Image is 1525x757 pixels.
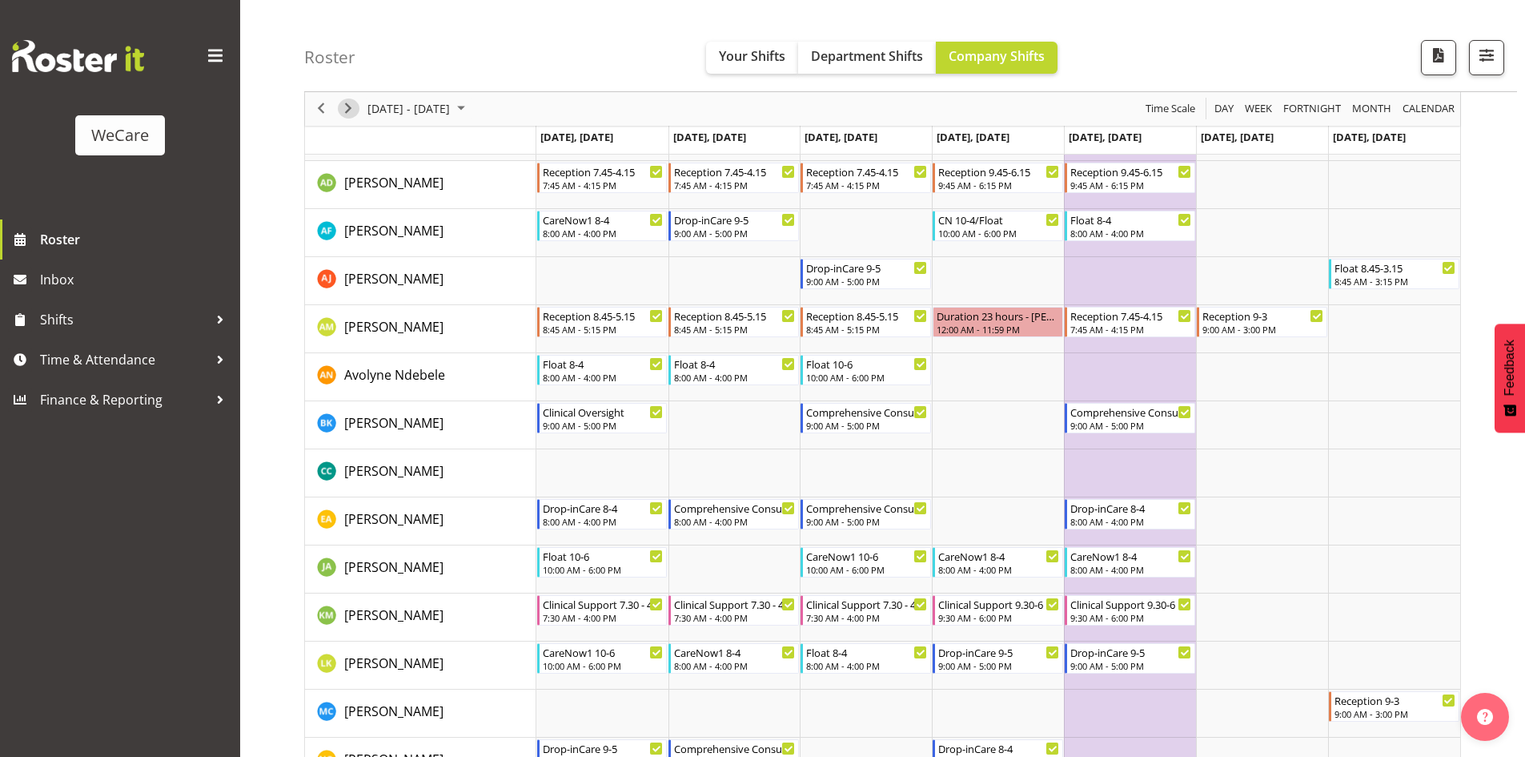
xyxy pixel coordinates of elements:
div: Aleea Devenport"s event - Reception 7.45-4.15 Begin From Tuesday, October 21, 2025 at 7:45:00 AM ... [668,163,799,193]
span: Finance & Reporting [40,388,208,412]
div: 10:00 AM - 6:00 PM [806,563,927,576]
div: 10:00 AM - 6:00 PM [938,227,1059,240]
div: Antonia Mao"s event - Reception 8.45-5.15 Begin From Monday, October 20, 2025 at 8:45:00 AM GMT+1... [537,307,668,337]
div: 7:45 AM - 4:15 PM [806,179,927,191]
div: Comprehensive Consult 9-5 [1070,404,1191,420]
div: Drop-inCare 9-5 [1070,644,1191,660]
div: Reception 8.45-5.15 [674,308,795,324]
td: Amy Johannsen resource [305,257,536,305]
span: [DATE], [DATE] [540,130,613,144]
div: Comprehensive Consult 9-5 [806,404,927,420]
span: [PERSON_NAME] [344,558,443,576]
a: Avolyne Ndebele [344,365,445,385]
div: 9:00 AM - 5:00 PM [938,659,1059,672]
td: Ena Advincula resource [305,497,536,546]
div: Brian Ko"s event - Comprehensive Consult 9-5 Begin From Friday, October 24, 2025 at 9:00:00 AM GM... [1065,403,1195,433]
div: 7:45 AM - 4:15 PM [1070,323,1191,336]
button: Previous [311,99,332,119]
div: Liandy Kritzinger"s event - Drop-inCare 9-5 Begin From Thursday, October 23, 2025 at 9:00:00 AM G... [933,643,1063,674]
div: Clinical Support 7.30 - 4 [806,596,927,612]
span: Time Scale [1144,99,1197,119]
div: 8:00 AM - 4:00 PM [806,659,927,672]
div: Ena Advincula"s event - Drop-inCare 8-4 Begin From Monday, October 20, 2025 at 8:00:00 AM GMT+13:... [537,499,668,529]
div: 8:45 AM - 5:15 PM [674,323,795,336]
div: 9:30 AM - 6:00 PM [1070,611,1191,624]
div: Mary Childs"s event - Reception 9-3 Begin From Sunday, October 26, 2025 at 9:00:00 AM GMT+13:00 E... [1329,691,1459,722]
td: Antonia Mao resource [305,305,536,353]
td: Alex Ferguson resource [305,209,536,257]
div: 8:00 AM - 4:00 PM [543,371,664,384]
a: [PERSON_NAME] [344,269,443,288]
span: [DATE] - [DATE] [366,99,451,119]
div: Kishendri Moodley"s event - Clinical Support 7.30 - 4 Begin From Monday, October 20, 2025 at 7:30... [537,595,668,626]
a: [PERSON_NAME] [344,509,443,529]
a: [PERSON_NAME] [344,654,443,673]
div: Clinical Support 7.30 - 4 [543,596,664,612]
div: Alex Ferguson"s event - CN 10-4/Float Begin From Thursday, October 23, 2025 at 10:00:00 AM GMT+13... [933,211,1063,241]
h4: Roster [304,48,355,66]
div: Drop-inCare 9-5 [806,260,927,276]
div: Clinical Oversight [543,404,664,420]
span: [PERSON_NAME] [344,462,443,480]
div: 7:30 AM - 4:00 PM [674,611,795,624]
button: Department Shifts [798,42,936,74]
div: next period [335,92,362,126]
td: Kishendri Moodley resource [305,594,536,642]
div: Float 8-4 [806,644,927,660]
span: [PERSON_NAME] [344,414,443,432]
div: Brian Ko"s event - Clinical Oversight Begin From Monday, October 20, 2025 at 9:00:00 AM GMT+13:00... [537,403,668,433]
div: CareNow1 8-4 [543,211,664,228]
div: Liandy Kritzinger"s event - CareNow1 10-6 Begin From Monday, October 20, 2025 at 10:00:00 AM GMT+... [537,643,668,674]
div: 8:00 AM - 4:00 PM [1070,515,1191,528]
div: 10:00 AM - 6:00 PM [543,659,664,672]
span: [PERSON_NAME] [344,318,443,336]
a: [PERSON_NAME] [344,606,443,625]
div: Reception 9.45-6.15 [1070,163,1191,179]
span: calendar [1401,99,1456,119]
div: Drop-inCare 8-4 [1070,500,1191,516]
span: [DATE], [DATE] [1201,130,1274,144]
div: Comprehensive Consult 8-4 [674,500,795,516]
td: Avolyne Ndebele resource [305,353,536,401]
div: Ena Advincula"s event - Comprehensive Consult 9-5 Begin From Wednesday, October 22, 2025 at 9:00:... [801,499,931,529]
a: [PERSON_NAME] [344,413,443,433]
div: Brian Ko"s event - Comprehensive Consult 9-5 Begin From Wednesday, October 22, 2025 at 9:00:00 AM... [801,403,931,433]
span: Shifts [40,308,208,332]
td: Charlotte Courtney resource [305,449,536,497]
span: [DATE], [DATE] [1069,130,1142,144]
div: 12:00 AM - 11:59 PM [937,323,1059,336]
div: 8:00 AM - 4:00 PM [674,371,795,384]
span: Avolyne Ndebele [344,366,445,384]
span: [PERSON_NAME] [344,703,443,720]
td: Jane Arps resource [305,546,536,594]
div: CareNow1 10-6 [543,644,664,660]
button: Download a PDF of the roster according to the set date range. [1421,40,1456,75]
button: Timeline Day [1212,99,1237,119]
div: Antonia Mao"s event - Reception 7.45-4.15 Begin From Friday, October 24, 2025 at 7:45:00 AM GMT+1... [1065,307,1195,337]
div: CareNow1 8-4 [1070,548,1191,564]
div: 10:00 AM - 6:00 PM [543,563,664,576]
span: [PERSON_NAME] [344,222,443,240]
div: 7:30 AM - 4:00 PM [543,611,664,624]
div: Comprehensive Consult 9-5 [806,500,927,516]
div: 9:00 AM - 5:00 PM [674,227,795,240]
div: 8:00 AM - 4:00 PM [543,227,664,240]
img: Rosterit website logo [12,40,144,72]
div: 9:00 AM - 5:00 PM [806,515,927,528]
div: Reception 8.45-5.15 [806,308,927,324]
button: Filter Shifts [1469,40,1504,75]
div: Clinical Support 9.30-6 [938,596,1059,612]
td: Mary Childs resource [305,690,536,738]
div: Ena Advincula"s event - Comprehensive Consult 8-4 Begin From Tuesday, October 21, 2025 at 8:00:00... [668,499,799,529]
button: Timeline Month [1350,99,1395,119]
div: Liandy Kritzinger"s event - Float 8-4 Begin From Wednesday, October 22, 2025 at 8:00:00 AM GMT+13... [801,643,931,674]
div: Jane Arps"s event - Float 10-6 Begin From Monday, October 20, 2025 at 10:00:00 AM GMT+13:00 Ends ... [537,547,668,578]
span: Feedback [1503,340,1517,396]
a: [PERSON_NAME] [344,221,443,240]
div: Reception 7.45-4.15 [806,163,927,179]
button: Timeline Week [1242,99,1275,119]
div: 7:45 AM - 4:15 PM [543,179,664,191]
div: 8:45 AM - 3:15 PM [1334,275,1455,288]
span: [PERSON_NAME] [344,270,443,288]
td: Liandy Kritzinger resource [305,642,536,690]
